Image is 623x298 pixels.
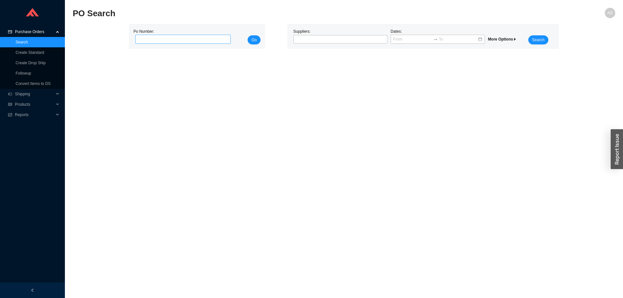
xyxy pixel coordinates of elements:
span: swap-right [433,37,438,42]
a: Search [16,40,28,44]
span: More Options [488,37,517,42]
span: Go [251,37,257,43]
span: caret-right [513,37,517,41]
h2: PO Search [73,8,480,19]
span: credit-card [8,30,12,34]
a: Create Standard [16,50,44,55]
span: read [8,102,12,106]
div: Dates: [389,28,486,44]
span: fund [8,113,12,117]
span: Shipping [15,89,54,99]
button: Search [528,35,548,44]
span: Products [15,99,54,110]
input: To [439,36,478,42]
a: Create Drop Ship [16,61,46,65]
span: Purchase Orders [15,27,54,37]
a: Convert Items to DS [16,81,51,86]
span: Search [532,37,544,43]
span: to [433,37,438,42]
div: Suppliers: [292,28,389,44]
span: left [31,288,34,292]
a: Followup [16,71,31,76]
span: Reports [15,110,54,120]
input: From [393,36,432,42]
span: AG [607,8,613,18]
button: Go [248,35,261,44]
div: Po Number: [133,28,229,44]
